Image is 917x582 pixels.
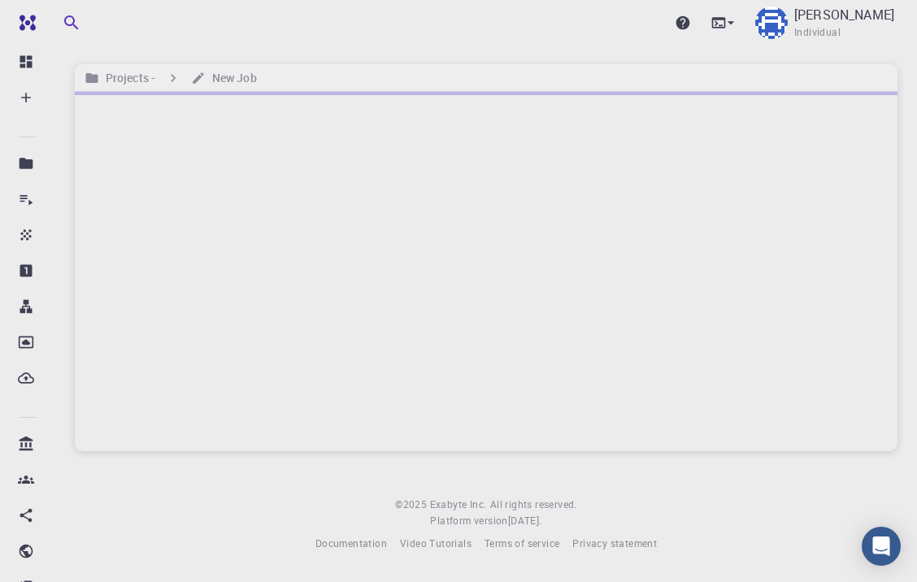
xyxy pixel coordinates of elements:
[572,536,657,552] a: Privacy statement
[400,536,472,552] a: Video Tutorials
[485,536,559,552] a: Terms of service
[508,514,542,527] span: [DATE] .
[862,527,901,566] div: Open Intercom Messenger
[315,536,387,549] span: Documentation
[794,24,841,41] span: Individual
[400,536,472,549] span: Video Tutorials
[81,69,260,87] nav: breadcrumb
[490,497,577,513] span: All rights reserved.
[430,513,507,529] span: Platform version
[430,497,487,513] a: Exabyte Inc.
[315,536,387,552] a: Documentation
[13,15,36,31] img: logo
[395,497,429,513] span: © 2025
[755,7,788,39] img: Andrea
[485,536,559,549] span: Terms of service
[572,536,657,549] span: Privacy statement
[206,69,257,87] h6: New Job
[508,513,542,529] a: [DATE].
[794,5,894,24] p: [PERSON_NAME]
[99,69,155,87] h6: Projects -
[430,497,487,510] span: Exabyte Inc.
